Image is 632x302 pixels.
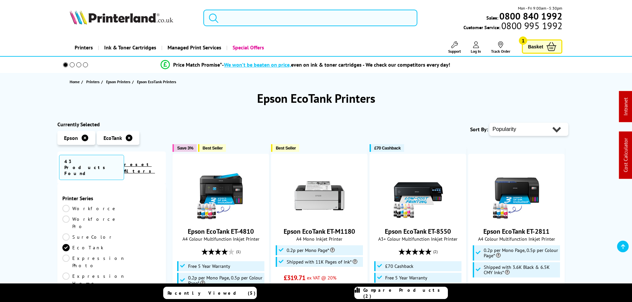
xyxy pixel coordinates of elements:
a: Basket 1 [522,39,562,54]
span: Best Seller [276,146,296,151]
a: Support [448,41,461,54]
span: Support [448,49,461,54]
span: Epson [64,135,78,141]
a: Epson EcoTank ET-8550 [385,227,451,236]
span: Shipped with 3.6K Black & 6.5K CMY Inks* [484,265,559,275]
a: Track Order [491,41,510,54]
a: Cost Calculator [622,138,629,172]
a: Epson EcoTank ET-2811 [483,227,549,236]
b: 0800 840 1992 [499,10,562,22]
span: Price Match Promise* [173,61,222,68]
a: Log In [471,41,481,54]
span: Ink & Toner Cartridges [104,39,156,56]
a: reset filters [124,161,155,174]
span: Mon - Fri 9:00am - 5:30pm [518,5,562,11]
span: Epson Printers [106,78,130,85]
span: Shipped with 11K Pages of Ink* [287,259,357,265]
a: Printers [70,39,98,56]
span: ex VAT @ 20% [307,274,336,281]
a: Special Offers [226,39,269,56]
span: £319.71 [284,273,305,282]
span: £70 Cashback [374,146,400,151]
div: - even on ink & toner cartridges - We check our competitors every day! [222,61,450,68]
span: Sales: [486,15,498,21]
a: Workforce [62,205,117,212]
span: A4 Mono Inkjet Printer [275,236,364,242]
a: Epson Printers [106,78,132,85]
a: 0800 840 1992 [498,13,562,19]
span: (1) [236,245,241,258]
span: 1 [519,36,527,45]
span: Free 5 Year Warranty [385,275,427,280]
a: Expression Home [62,272,125,287]
h1: Epson EcoTank Printers [57,91,575,106]
a: Epson EcoTank ET-M1180 [295,215,344,222]
button: Best Seller [198,144,226,152]
span: 43 Products Found [59,155,124,180]
div: Currently Selected [57,121,166,128]
span: Save 3% [177,146,193,151]
span: We won’t be beaten on price, [224,61,291,68]
a: Home [70,78,81,85]
span: Printer Series [62,195,161,202]
span: A4 Colour Multifunction Inkjet Printer [176,236,265,242]
a: Epson EcoTank ET-2811 [492,215,541,222]
img: Epson EcoTank ET-4810 [196,171,246,220]
a: Recently Viewed (5) [163,287,257,299]
a: SureColor [62,233,114,241]
button: Save 3% [173,144,196,152]
span: 0800 995 1992 [500,23,562,29]
a: Expression Photo [62,255,125,269]
span: £383.65 [284,282,305,291]
li: modal_Promise [54,59,557,71]
img: Epson EcoTank ET-2811 [492,171,541,220]
span: A4 Colour Multifunction Inkjet Printer [472,236,561,242]
span: Printers [86,78,100,85]
a: Epson EcoTank ET-4810 [196,215,246,222]
span: Best Seller [203,146,223,151]
span: £70 Cashback [385,264,413,269]
button: Best Seller [271,144,299,152]
span: Log In [471,49,481,54]
img: Printerland Logo [70,10,173,25]
a: Epson EcoTank ET-8550 [393,215,443,222]
span: A3+ Colour Multifunction Inkjet Printer [373,236,462,242]
span: Epson EcoTank Printers [137,79,176,84]
a: Workforce Pro [62,215,117,230]
a: Epson EcoTank ET-M1180 [284,227,355,236]
a: Printerland Logo [70,10,195,26]
a: Printers [86,78,101,85]
a: Epson EcoTank ET-4810 [188,227,254,236]
img: Epson EcoTank ET-8550 [393,171,443,220]
a: Ink & Toner Cartridges [98,39,161,56]
a: EcoTank [62,244,112,251]
span: Basket [528,42,543,51]
span: Free 5 Year Warranty [188,264,230,269]
span: Recently Viewed (5) [168,290,256,296]
img: Epson EcoTank ET-M1180 [295,171,344,220]
span: 0.2p per Mono Page, 0.5p per Colour Page* [484,248,559,258]
a: Managed Print Services [161,39,226,56]
span: Customer Service: [463,23,562,30]
a: Intranet [622,98,629,116]
a: Compare Products (2) [354,287,448,299]
span: 0.2p per Mono Page* [287,248,335,253]
span: EcoTank [104,135,122,141]
span: Sort By: [470,126,488,133]
span: 0.2p per Mono Page, 0.5p per Colour Page* [188,275,263,286]
button: £70 Cashback [370,144,404,152]
span: Compare Products (2) [363,287,448,299]
span: (2) [433,245,438,258]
